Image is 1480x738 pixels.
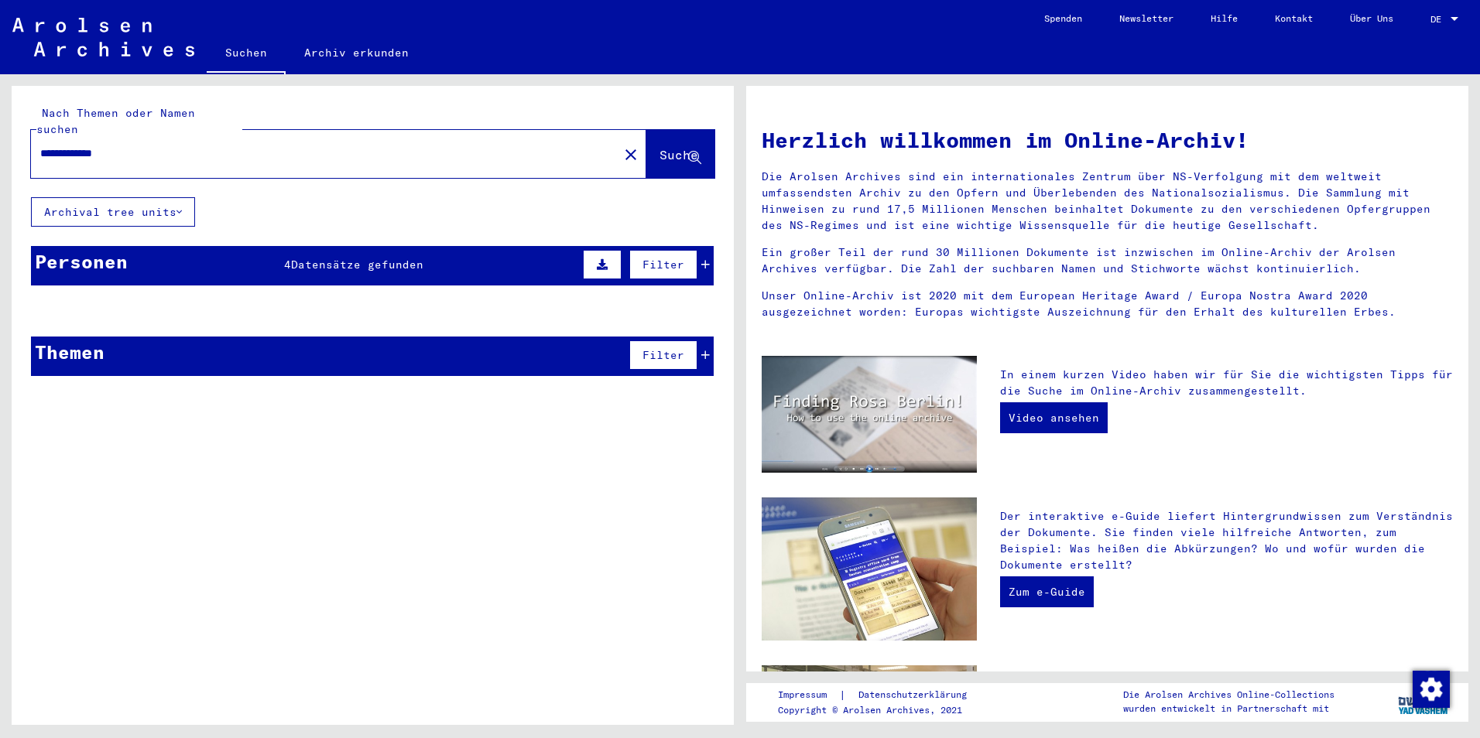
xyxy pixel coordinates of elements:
[1123,702,1334,716] p: wurden entwickelt in Partnerschaft mit
[762,497,977,641] img: eguide.jpg
[1413,671,1450,708] img: Zustimmung ändern
[286,34,427,71] a: Archiv erkunden
[659,147,698,162] span: Suche
[36,106,195,136] mat-label: Nach Themen oder Namen suchen
[629,250,697,279] button: Filter
[778,703,985,717] p: Copyright © Arolsen Archives, 2021
[207,34,286,74] a: Suchen
[1412,670,1449,707] div: Zustimmung ändern
[642,348,684,362] span: Filter
[778,687,985,703] div: |
[762,288,1453,320] p: Unser Online-Archiv ist 2020 mit dem European Heritage Award / Europa Nostra Award 2020 ausgezeic...
[615,138,646,169] button: Clear
[622,145,640,164] mat-icon: close
[12,18,194,56] img: Arolsen_neg.svg
[778,687,839,703] a: Impressum
[762,244,1453,277] p: Ein großer Teil der rund 30 Millionen Dokumente ist inzwischen im Online-Archiv der Arolsen Archi...
[629,340,697,370] button: Filter
[1000,402,1108,433] a: Video ansehen
[762,169,1453,234] p: Die Arolsen Archives sind ein internationales Zentrum über NS-Verfolgung mit dem weltweit umfasse...
[1000,367,1453,399] p: In einem kurzen Video haben wir für Sie die wichtigsten Tipps für die Suche im Online-Archiv zusa...
[1000,508,1453,573] p: Der interaktive e-Guide liefert Hintergrundwissen zum Verständnis der Dokumente. Sie finden viele...
[284,258,291,272] span: 4
[1430,14,1447,25] span: DE
[31,197,195,227] button: Archival tree units
[35,248,128,275] div: Personen
[1000,576,1094,607] a: Zum e-Guide
[646,130,714,178] button: Suche
[1123,688,1334,702] p: Die Arolsen Archives Online-Collections
[846,687,985,703] a: Datenschutzerklärung
[291,258,423,272] span: Datensätze gefunden
[762,124,1453,156] h1: Herzlich willkommen im Online-Archiv!
[1395,682,1453,721] img: yv_logo.png
[642,258,684,272] span: Filter
[762,356,977,473] img: video.jpg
